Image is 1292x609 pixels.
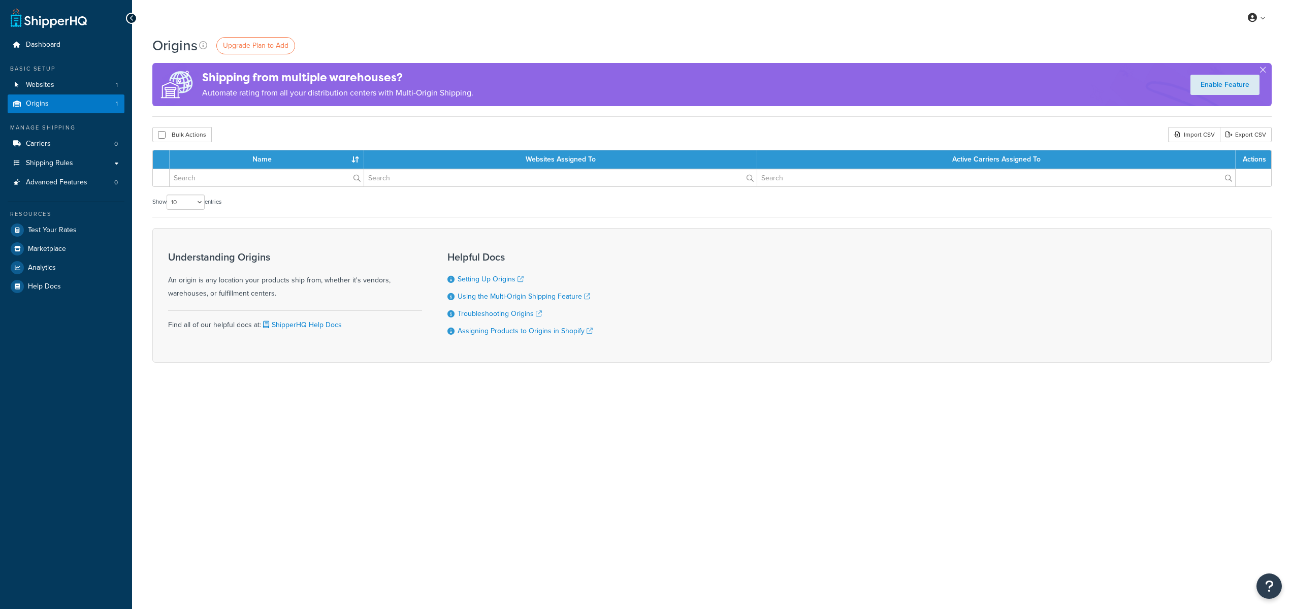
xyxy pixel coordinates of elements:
[458,326,593,336] a: Assigning Products to Origins in Shopify
[26,140,51,148] span: Carriers
[11,8,87,28] a: ShipperHQ Home
[168,310,422,332] div: Find all of our helpful docs at:
[114,140,118,148] span: 0
[458,308,542,319] a: Troubleshooting Origins
[8,277,124,296] a: Help Docs
[170,169,364,186] input: Search
[447,251,593,263] h3: Helpful Docs
[26,159,73,168] span: Shipping Rules
[8,94,124,113] a: Origins 1
[28,245,66,253] span: Marketplace
[8,76,124,94] li: Websites
[8,173,124,192] li: Advanced Features
[757,150,1236,169] th: Active Carriers Assigned To
[26,41,60,49] span: Dashboard
[364,169,757,186] input: Search
[168,251,422,263] h3: Understanding Origins
[152,195,221,210] label: Show entries
[8,173,124,192] a: Advanced Features 0
[8,154,124,173] a: Shipping Rules
[757,169,1235,186] input: Search
[261,319,342,330] a: ShipperHQ Help Docs
[216,37,295,54] a: Upgrade Plan to Add
[152,36,198,55] h1: Origins
[26,81,54,89] span: Websites
[8,259,124,277] a: Analytics
[152,63,202,106] img: ad-origins-multi-dfa493678c5a35abed25fd24b4b8a3fa3505936ce257c16c00bdefe2f3200be3.png
[202,69,473,86] h4: Shipping from multiple warehouses?
[28,282,61,291] span: Help Docs
[8,135,124,153] li: Carriers
[458,291,590,302] a: Using the Multi-Origin Shipping Feature
[116,81,118,89] span: 1
[8,240,124,258] a: Marketplace
[458,274,524,284] a: Setting Up Origins
[202,86,473,100] p: Automate rating from all your distribution centers with Multi-Origin Shipping.
[8,94,124,113] li: Origins
[223,40,288,51] span: Upgrade Plan to Add
[8,36,124,54] a: Dashboard
[1168,127,1220,142] div: Import CSV
[116,100,118,108] span: 1
[26,100,49,108] span: Origins
[28,264,56,272] span: Analytics
[168,251,422,300] div: An origin is any location your products ship from, whether it's vendors, warehouses, or fulfillme...
[28,226,77,235] span: Test Your Rates
[8,221,124,239] a: Test Your Rates
[170,150,364,169] th: Name
[1256,573,1282,599] button: Open Resource Center
[114,178,118,187] span: 0
[167,195,205,210] select: Showentries
[26,178,87,187] span: Advanced Features
[152,127,212,142] button: Bulk Actions
[8,65,124,73] div: Basic Setup
[8,76,124,94] a: Websites 1
[8,123,124,132] div: Manage Shipping
[1236,150,1271,169] th: Actions
[8,210,124,218] div: Resources
[1190,75,1259,95] a: Enable Feature
[8,135,124,153] a: Carriers 0
[1220,127,1272,142] a: Export CSV
[364,150,757,169] th: Websites Assigned To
